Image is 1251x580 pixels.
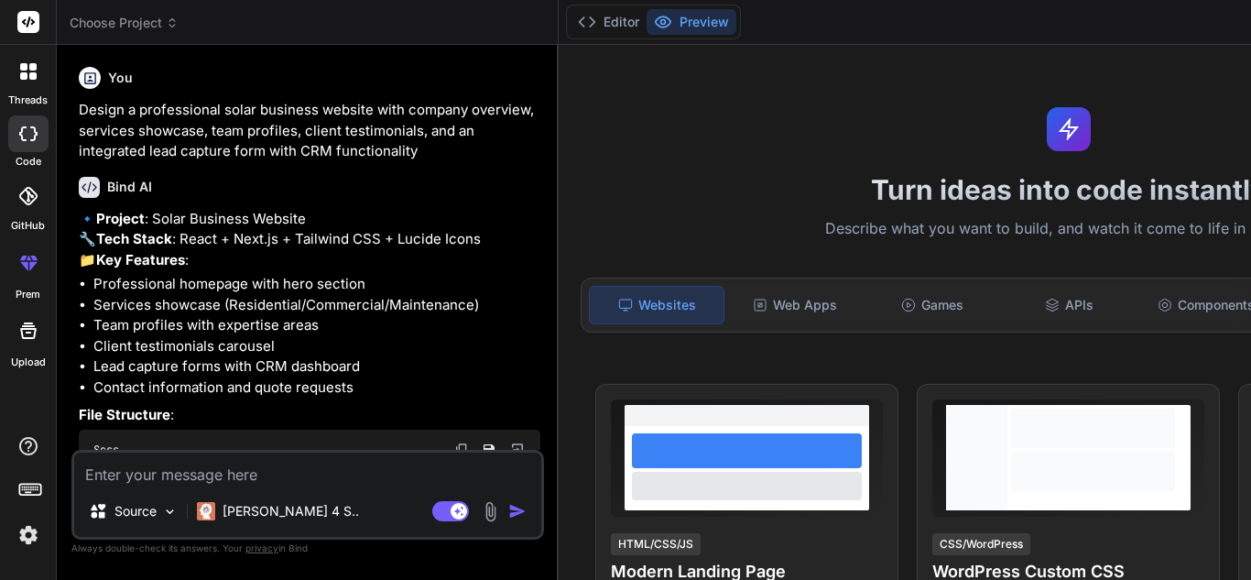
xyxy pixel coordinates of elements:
p: [PERSON_NAME] 4 S.. [223,502,359,520]
strong: File Structure [79,406,170,423]
img: copy [454,443,469,457]
img: settings [13,520,44,551]
li: Client testimonials carousel [93,336,540,357]
button: Editor [571,9,647,35]
span: privacy [245,542,278,553]
div: Web Apps [728,286,862,324]
img: Open in Browser [509,442,526,458]
li: Services showcase (Residential/Commercial/Maintenance) [93,295,540,316]
li: Team profiles with expertise areas [93,315,540,336]
button: Preview [647,9,736,35]
p: : [79,405,540,426]
div: Websites [589,286,724,324]
p: Always double-check its answers. Your in Bind [71,540,544,557]
label: prem [16,287,40,302]
strong: Project [96,210,145,227]
li: Contact information and quote requests [93,378,540,399]
span: Scss [93,443,119,457]
li: Lead capture forms with CRM dashboard [93,356,540,378]
img: icon [508,502,527,520]
div: CSS/WordPress [932,533,1030,555]
li: Professional homepage with hero section [93,274,540,295]
p: Source [114,502,157,520]
p: Design a professional solar business website with company overview, services showcase, team profi... [79,100,540,162]
h6: You [108,69,133,87]
div: Games [865,286,999,324]
label: Upload [11,355,46,370]
strong: Key Features [96,251,185,268]
img: Pick Models [162,504,178,520]
label: GitHub [11,218,45,234]
strong: Tech Stack [96,230,172,247]
button: Save file [476,437,502,463]
h6: Bind AI [107,178,152,196]
label: threads [8,93,48,108]
span: Choose Project [70,14,179,32]
p: 🔹 : Solar Business Website 🔧 : React + Next.js + Tailwind CSS + Lucide Icons 📁 : [79,209,540,271]
img: attachment [480,501,501,522]
div: HTML/CSS/JS [611,533,701,555]
label: code [16,154,41,170]
img: Claude 4 Sonnet [197,502,215,520]
div: APIs [1003,286,1137,324]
